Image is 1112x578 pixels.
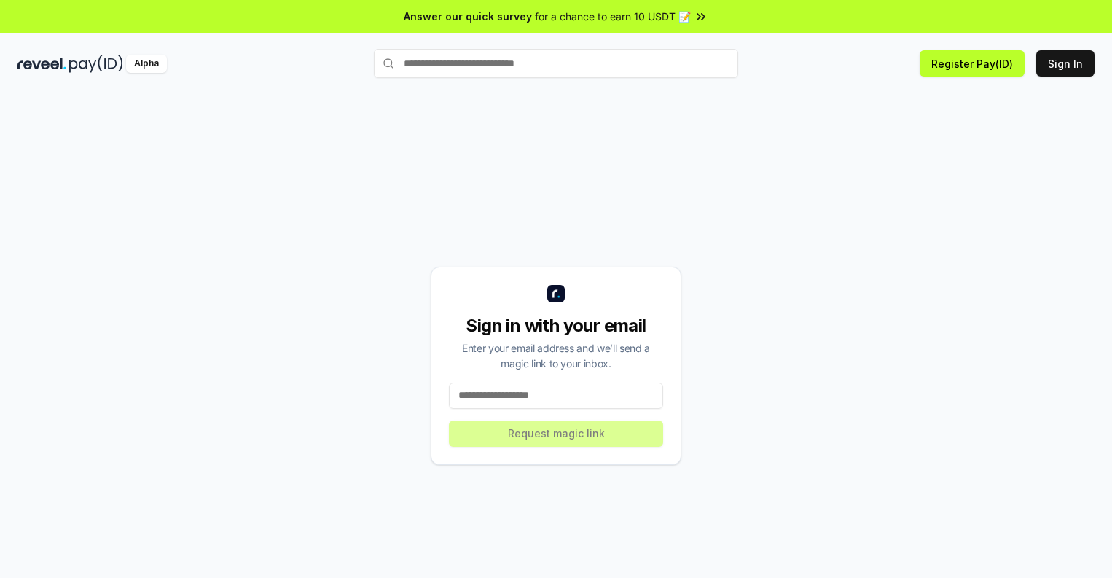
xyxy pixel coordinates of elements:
img: logo_small [547,285,565,302]
span: Answer our quick survey [404,9,532,24]
button: Register Pay(ID) [920,50,1025,77]
div: Sign in with your email [449,314,663,337]
img: reveel_dark [17,55,66,73]
div: Alpha [126,55,167,73]
img: pay_id [69,55,123,73]
button: Sign In [1036,50,1095,77]
span: for a chance to earn 10 USDT 📝 [535,9,691,24]
div: Enter your email address and we’ll send a magic link to your inbox. [449,340,663,371]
